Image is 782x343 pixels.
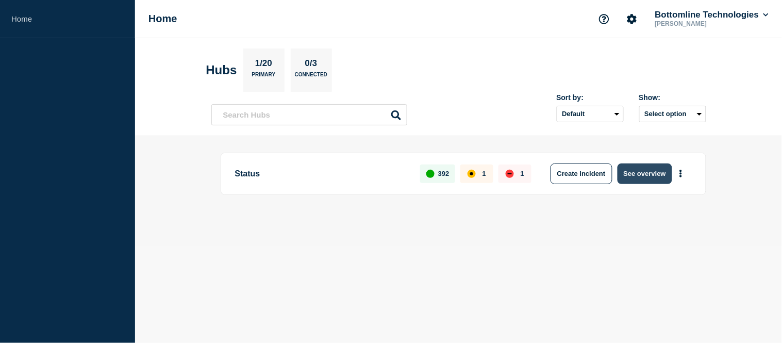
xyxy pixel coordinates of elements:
[551,164,612,184] button: Create incident
[251,58,276,72] p: 1/20
[557,93,624,102] div: Sort by:
[468,170,476,178] div: affected
[557,106,624,122] select: Sort by
[148,13,177,25] h1: Home
[639,106,706,122] button: Select option
[438,170,450,177] p: 392
[206,63,237,77] h2: Hubs
[295,72,327,83] p: Connected
[639,93,706,102] div: Show:
[211,104,407,125] input: Search Hubs
[618,164,672,184] button: See overview
[301,58,321,72] p: 0/3
[521,170,524,177] p: 1
[653,20,760,27] p: [PERSON_NAME]
[482,170,486,177] p: 1
[653,10,771,20] button: Bottomline Technologies
[252,72,276,83] p: Primary
[674,164,688,183] button: More actions
[506,170,514,178] div: down
[235,164,409,184] p: Status
[621,8,643,30] button: Account settings
[593,8,615,30] button: Support
[426,170,435,178] div: up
